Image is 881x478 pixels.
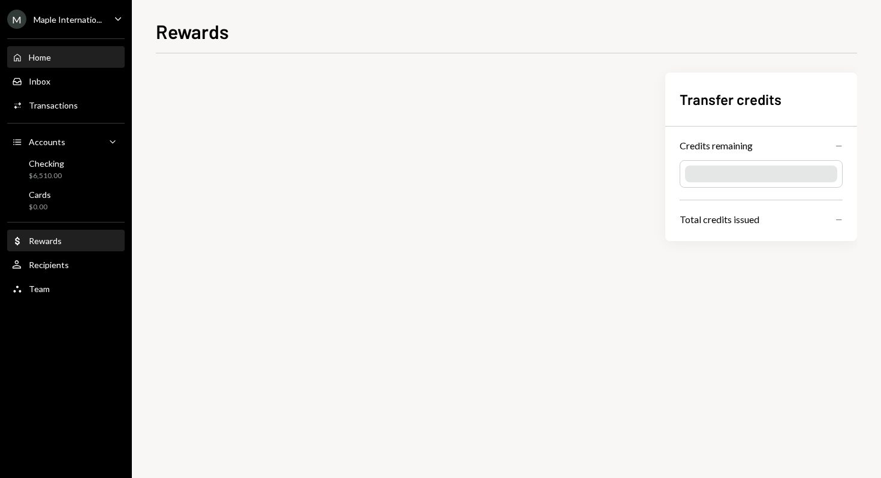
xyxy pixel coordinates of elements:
div: M [7,10,26,29]
div: Inbox [29,76,50,86]
div: Total credits issued [680,212,759,227]
div: — [835,139,843,152]
div: Credits remaining [680,139,753,153]
a: Transactions [7,94,125,116]
div: Maple Internatio... [34,14,102,25]
div: Home [29,52,51,62]
a: Accounts [7,131,125,152]
a: Recipients [7,254,125,275]
a: Home [7,46,125,68]
div: Team [29,284,50,294]
div: $6,510.00 [29,171,64,181]
div: Accounts [29,137,65,147]
div: $0.00 [29,202,51,212]
a: Rewards [7,230,125,251]
h2: Transfer credits [680,89,843,109]
div: Checking [29,158,64,169]
h1: Rewards [156,19,229,43]
a: Cards$0.00 [7,186,125,215]
a: Inbox [7,70,125,92]
div: Rewards [29,236,62,246]
div: Cards [29,190,51,200]
div: Transactions [29,100,78,110]
div: Recipients [29,260,69,270]
div: — [835,213,843,226]
a: Checking$6,510.00 [7,155,125,184]
a: Team [7,278,125,299]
